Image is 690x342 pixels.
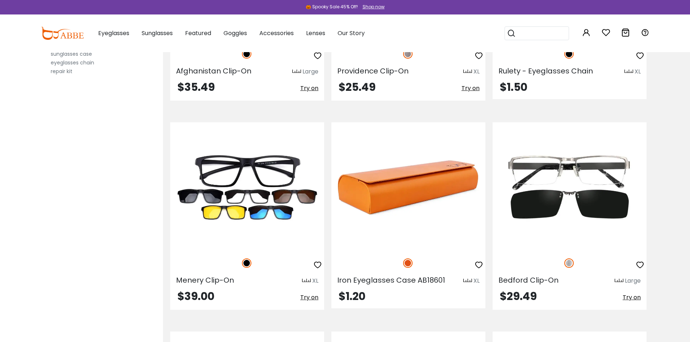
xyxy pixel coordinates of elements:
div: 🎃 Spooky Sale 45% Off! [306,4,358,10]
img: abbeglasses.com [41,27,84,40]
span: Sunglasses [142,29,173,37]
span: Rulety - Eyeglasses Chain [498,66,593,76]
label: sunglasses case [51,50,92,58]
span: Afghanistan Clip-On [176,66,251,76]
button: Try on [461,82,480,95]
span: Try on [300,84,318,92]
button: Try on [300,82,318,95]
span: Providence Clip-On [337,66,409,76]
div: Large [625,276,641,285]
img: Black Menery Clip-On - TR ,Clipon [170,122,324,250]
span: Our Story [338,29,365,37]
span: Lenses [306,29,325,37]
label: eyeglasses chain [51,58,94,67]
div: XL [473,67,480,76]
img: Orange [403,258,413,268]
div: XL [635,67,641,76]
span: Eyeglasses [98,29,129,37]
span: $1.50 [500,79,527,95]
label: repair kit [51,67,72,76]
span: Menery Clip-On [176,275,234,285]
span: $29.49 [500,288,537,304]
span: $39.00 [177,288,214,304]
div: XL [473,276,480,285]
button: Try on [300,291,318,304]
img: Black [564,49,574,59]
img: Black [242,49,251,59]
div: Shop now [363,4,385,10]
img: size ruler [463,69,472,75]
img: size ruler [302,278,311,284]
img: size ruler [615,278,623,284]
div: Large [302,67,318,76]
span: $1.20 [339,288,365,304]
img: size ruler [463,278,472,284]
button: Try on [623,291,641,304]
div: XL [312,276,318,285]
span: Try on [461,84,480,92]
span: Try on [623,293,641,301]
span: Goggles [223,29,247,37]
span: $35.49 [177,79,215,95]
img: Silver [564,258,574,268]
img: Black [242,258,251,268]
img: size ruler [624,69,633,75]
img: Gun [403,49,413,59]
span: Bedford Clip-On [498,275,559,285]
span: Featured [185,29,211,37]
img: size ruler [292,69,301,75]
span: Accessories [259,29,294,37]
span: Try on [300,293,318,301]
img: Orange Iron Eyeglasses Case AB18601 - [331,122,485,250]
span: Iron Eyeglasses Case AB18601 [337,275,445,285]
img: Silver Bedford Clip-On - Metal ,Adjust Nose Pads [493,122,647,250]
a: Shop now [359,4,385,10]
span: $25.49 [339,79,376,95]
